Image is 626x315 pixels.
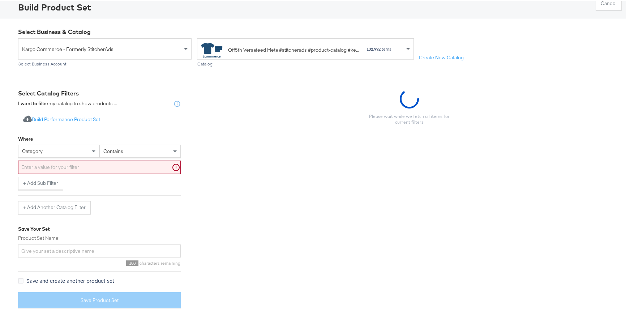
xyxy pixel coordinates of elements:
[18,88,181,97] div: Select Catalog Filters
[366,45,381,51] strong: 132,992
[18,243,181,257] input: Give your set a descriptive name
[364,112,455,124] div: Please wait while we fetch all items for current filters
[18,225,181,231] div: Save Your Set
[18,60,192,65] div: Select Business Account
[366,46,392,51] div: items
[18,27,622,35] div: Select Business & Catalog
[18,135,33,141] div: Where
[18,112,105,125] button: Build Performance Product Set
[103,147,123,153] span: contains
[126,259,138,265] span: 100
[18,259,181,265] div: characters remaining
[228,45,359,53] div: Off5th Versafeed Meta #stitcherads #product-catalog #keep
[414,50,469,63] button: Create New Catalog
[18,176,63,189] button: + Add Sub Filter
[18,159,181,173] input: Enter a value for your filter
[18,99,117,106] div: my catalog to show products ...
[18,200,91,213] button: + Add Another Catalog Filter
[18,99,48,106] strong: I want to filter
[197,60,414,65] div: Catalog:
[26,276,114,283] span: Save and create another product set
[22,42,182,54] span: Kargo Commerce - Formerly StitcherAds
[18,234,181,240] label: Product Set Name:
[22,147,43,153] span: category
